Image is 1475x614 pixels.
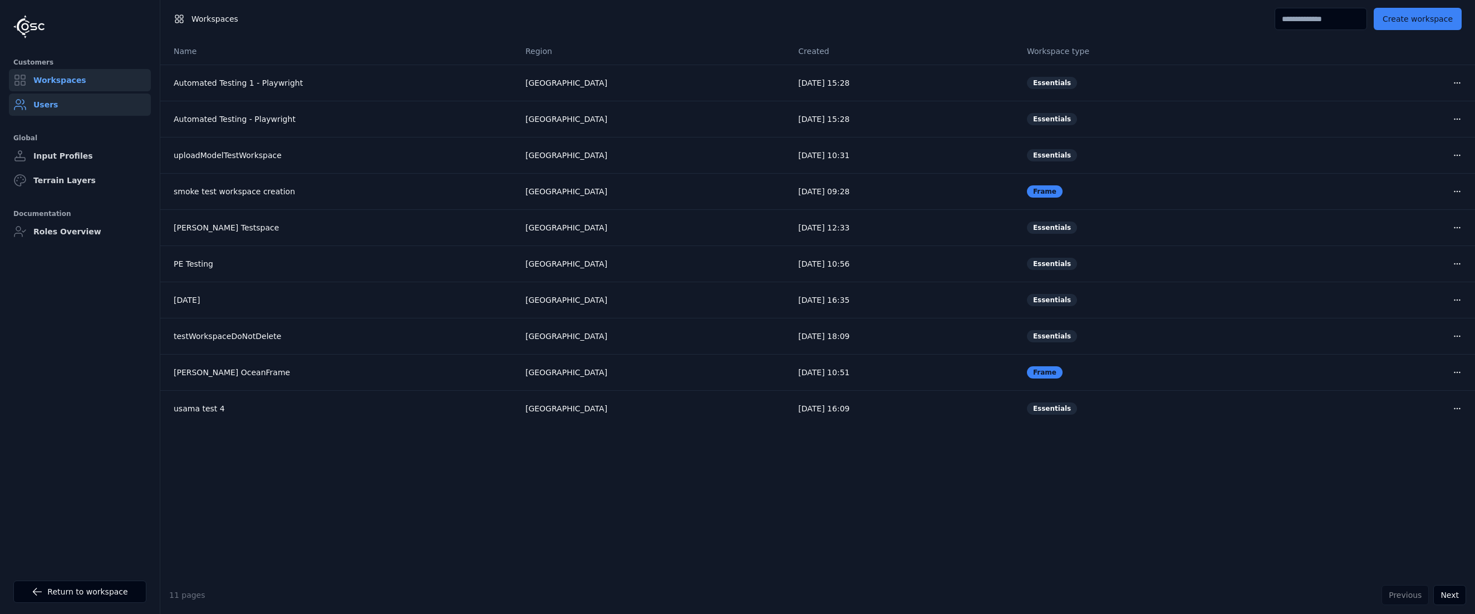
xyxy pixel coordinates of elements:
[160,38,517,65] th: Name
[174,403,508,414] a: usama test 4
[174,77,508,89] a: Automated Testing 1 - Playwright
[1027,185,1063,198] div: Frame
[798,114,1009,125] div: [DATE] 15:28
[13,15,45,38] img: Logo
[9,169,151,191] a: Terrain Layers
[525,150,780,161] div: [GEOGRAPHIC_DATA]
[174,367,508,378] a: [PERSON_NAME] OceanFrame
[525,114,780,125] div: [GEOGRAPHIC_DATA]
[798,403,1009,414] div: [DATE] 16:09
[1027,77,1077,89] div: Essentials
[174,114,508,125] a: Automated Testing - Playwright
[798,258,1009,269] div: [DATE] 10:56
[1374,8,1462,30] button: Create workspace
[13,56,146,69] div: Customers
[517,38,789,65] th: Region
[13,581,146,603] a: Return to workspace
[174,222,508,233] a: [PERSON_NAME] Testspace
[798,77,1009,89] div: [DATE] 15:28
[9,145,151,167] a: Input Profiles
[798,150,1009,161] div: [DATE] 10:31
[174,258,508,269] a: PE Testing
[174,331,508,342] a: testWorkspaceDoNotDelete
[525,258,780,269] div: [GEOGRAPHIC_DATA]
[525,294,780,306] div: [GEOGRAPHIC_DATA]
[174,150,508,161] a: uploadModelTestWorkspace
[525,222,780,233] div: [GEOGRAPHIC_DATA]
[789,38,1018,65] th: Created
[9,69,151,91] a: Workspaces
[798,294,1009,306] div: [DATE] 16:35
[1027,113,1077,125] div: Essentials
[525,331,780,342] div: [GEOGRAPHIC_DATA]
[798,222,1009,233] div: [DATE] 12:33
[9,94,151,116] a: Users
[169,591,205,600] span: 11 pages
[525,186,780,197] div: [GEOGRAPHIC_DATA]
[798,186,1009,197] div: [DATE] 09:28
[1433,585,1466,605] button: Next
[13,131,146,145] div: Global
[798,367,1009,378] div: [DATE] 10:51
[174,186,508,197] a: smoke test workspace creation
[191,13,238,24] span: Workspaces
[9,220,151,243] a: Roles Overview
[1027,330,1077,342] div: Essentials
[1027,402,1077,415] div: Essentials
[525,77,780,89] div: [GEOGRAPHIC_DATA]
[525,403,780,414] div: [GEOGRAPHIC_DATA]
[1027,366,1063,379] div: Frame
[1027,149,1077,161] div: Essentials
[1027,294,1077,306] div: Essentials
[1027,258,1077,270] div: Essentials
[1018,38,1247,65] th: Workspace type
[798,331,1009,342] div: [DATE] 18:09
[525,367,780,378] div: [GEOGRAPHIC_DATA]
[13,207,146,220] div: Documentation
[174,294,508,306] a: [DATE]
[1027,222,1077,234] div: Essentials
